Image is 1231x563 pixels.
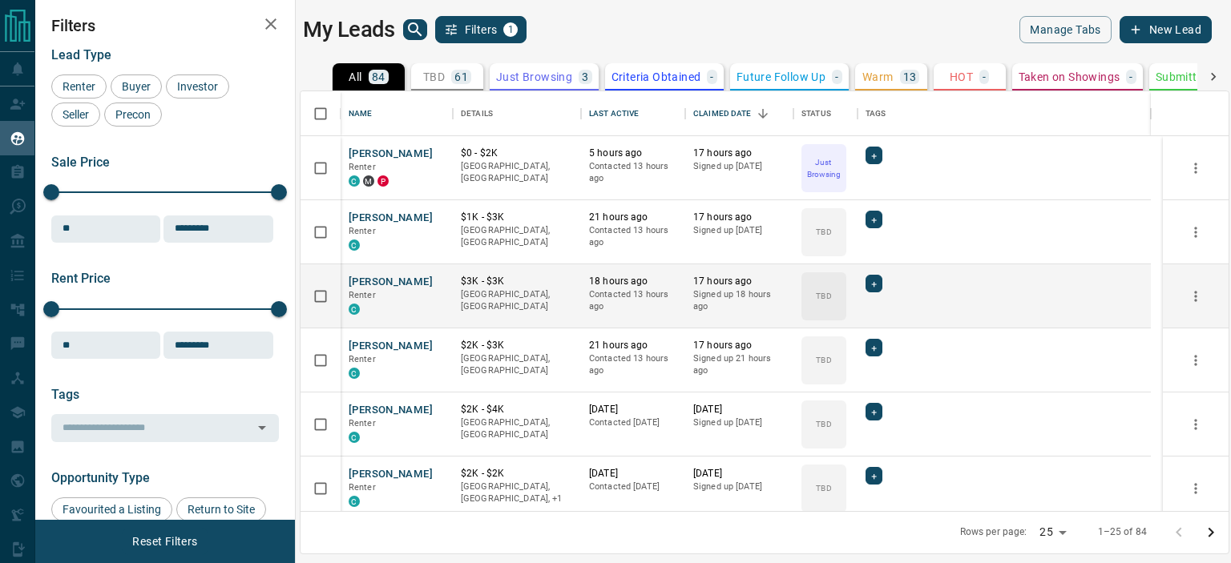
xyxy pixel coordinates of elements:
[51,470,150,485] span: Opportunity Type
[349,175,360,187] div: condos.ca
[349,147,433,162] button: [PERSON_NAME]
[57,80,101,93] span: Renter
[349,226,376,236] span: Renter
[866,339,882,356] div: +
[461,211,573,224] p: $1K - $3K
[866,91,886,136] div: Tags
[461,224,573,249] p: [GEOGRAPHIC_DATA], [GEOGRAPHIC_DATA]
[589,275,677,288] p: 18 hours ago
[57,503,167,516] span: Favourited a Listing
[1120,16,1212,43] button: New Lead
[1195,517,1227,549] button: Go to next page
[983,71,986,82] p: -
[1019,16,1111,43] button: Manage Tabs
[866,403,882,420] div: +
[693,467,785,481] p: [DATE]
[349,354,376,364] span: Renter
[423,71,445,82] p: TBD
[349,403,433,418] button: [PERSON_NAME]
[1184,284,1208,308] button: more
[1184,477,1208,501] button: more
[693,416,785,429] p: Signed up [DATE]
[349,496,360,507] div: condos.ca
[57,108,95,121] span: Seller
[835,71,838,82] p: -
[104,103,162,127] div: Precon
[110,108,156,121] span: Precon
[349,418,376,428] span: Renter
[51,16,279,35] h2: Filters
[581,91,685,136] div: Last Active
[589,224,677,249] p: Contacted 13 hours ago
[51,103,100,127] div: Seller
[454,71,468,82] p: 61
[166,74,229,99] div: Investor
[693,224,785,237] p: Signed up [DATE]
[349,304,360,315] div: condos.ca
[496,71,572,82] p: Just Browsing
[1098,525,1147,539] p: 1–25 of 84
[349,211,433,226] button: [PERSON_NAME]
[693,481,785,493] p: Signed up [DATE]
[341,91,453,136] div: Name
[349,162,376,172] span: Renter
[816,354,831,366] p: TBD
[182,503,260,516] span: Return to Site
[589,288,677,313] p: Contacted 13 hours ago
[122,528,208,555] button: Reset Filters
[453,91,581,136] div: Details
[589,416,677,429] p: Contacted [DATE]
[816,226,831,238] p: TBD
[51,74,107,99] div: Renter
[858,91,1151,136] div: Tags
[871,404,877,420] span: +
[589,481,677,493] p: Contacted [DATE]
[710,71,713,82] p: -
[111,74,162,99] div: Buyer
[251,416,273,439] button: Open
[461,288,573,313] p: [GEOGRAPHIC_DATA], [GEOGRAPHIC_DATA]
[693,275,785,288] p: 17 hours ago
[435,16,527,43] button: Filters1
[801,91,831,136] div: Status
[461,275,573,288] p: $3K - $3K
[793,91,858,136] div: Status
[403,19,427,40] button: search button
[349,290,376,300] span: Renter
[903,71,917,82] p: 13
[737,71,825,82] p: Future Follow Up
[589,147,677,160] p: 5 hours ago
[51,47,111,62] span: Lead Type
[303,17,395,42] h1: My Leads
[816,482,831,494] p: TBD
[862,71,894,82] p: Warm
[866,275,882,292] div: +
[1184,348,1208,372] button: more
[1184,412,1208,436] button: more
[582,71,588,82] p: 3
[871,275,877,292] span: +
[589,339,677,352] p: 21 hours ago
[461,481,573,505] p: Toronto
[51,271,111,286] span: Rent Price
[693,147,785,160] p: 17 hours ago
[372,71,385,82] p: 84
[752,103,774,125] button: Sort
[461,416,573,441] p: [GEOGRAPHIC_DATA], [GEOGRAPHIC_DATA]
[116,80,156,93] span: Buyer
[461,91,493,136] div: Details
[866,467,882,485] div: +
[461,147,573,160] p: $0 - $2K
[693,160,785,173] p: Signed up [DATE]
[589,403,677,416] p: [DATE]
[349,432,360,443] div: condos.ca
[816,418,831,430] p: TBD
[589,160,677,185] p: Contacted 13 hours ago
[1184,156,1208,180] button: more
[461,160,573,185] p: [GEOGRAPHIC_DATA], [GEOGRAPHIC_DATA]
[51,497,172,521] div: Favourited a Listing
[51,387,79,402] span: Tags
[685,91,793,136] div: Claimed Date
[349,368,360,379] div: condos.ca
[866,147,882,164] div: +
